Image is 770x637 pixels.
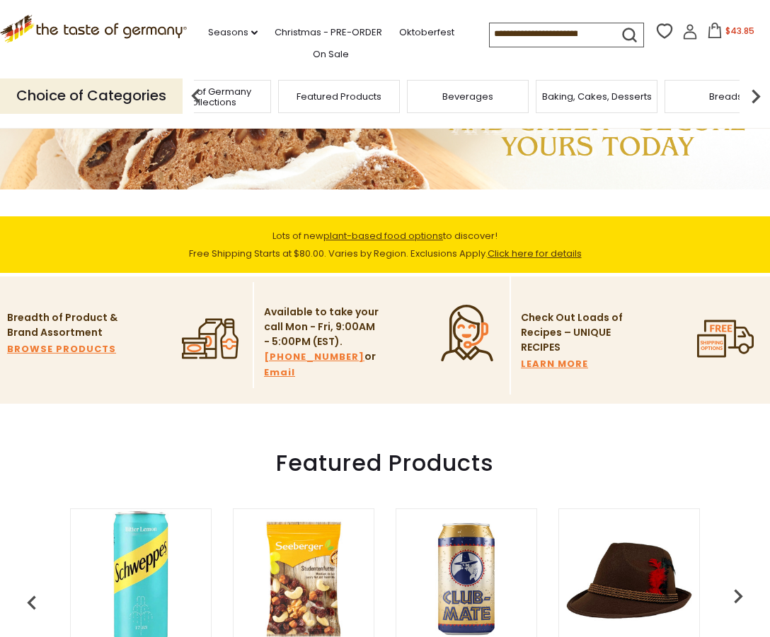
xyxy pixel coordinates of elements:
[154,86,267,107] a: Taste of Germany Collections
[189,229,582,260] span: Lots of new to discover! Free Shipping Starts at $80.00. Varies by Region. Exclusions Apply.
[297,91,381,102] a: Featured Products
[264,365,295,380] a: Email
[313,47,349,62] a: On Sale
[442,91,493,102] a: Beverages
[742,82,770,110] img: next arrow
[701,23,761,44] button: $43.85
[521,310,624,355] p: Check Out Loads of Recipes – UNIQUE RECIPES
[709,91,742,102] a: Breads
[7,341,116,357] a: BROWSE PRODUCTS
[323,229,443,242] a: plant-based food options
[521,356,588,372] a: LEARN MORE
[264,305,381,380] p: Available to take your call Mon - Fri, 9:00AM - 5:00PM (EST). or
[399,25,454,40] a: Oktoberfest
[264,349,364,365] a: [PHONE_NUMBER]
[724,582,752,610] img: previous arrow
[182,82,210,110] img: previous arrow
[275,25,382,40] a: Christmas - PRE-ORDER
[542,91,652,102] a: Baking, Cakes, Desserts
[208,25,258,40] a: Seasons
[18,589,46,617] img: previous arrow
[725,25,754,37] span: $43.85
[7,310,124,340] p: Breadth of Product & Brand Assortment
[488,247,582,260] a: Click here for details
